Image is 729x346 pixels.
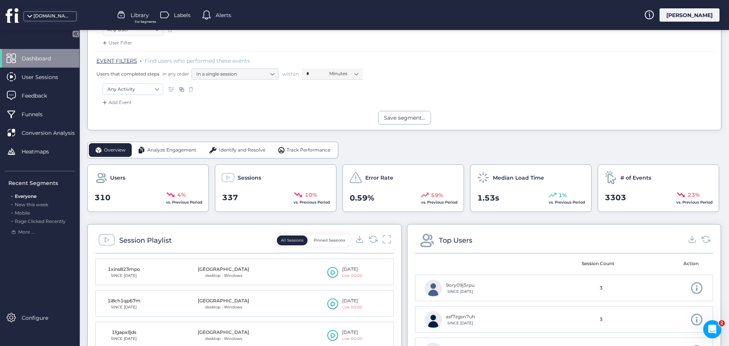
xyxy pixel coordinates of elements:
span: More ... [18,229,35,236]
span: 3 [600,284,603,292]
span: vs. Previous Period [166,200,202,205]
nz-select-item: In a single session [196,68,274,80]
div: SINCE [DATE] [105,336,143,342]
div: Recent Segments [8,179,75,187]
div: [DATE] [342,266,362,273]
span: 23% [688,191,700,199]
span: vs. Previous Period [421,200,458,205]
span: Library [131,11,149,19]
mat-header-cell: Action [634,253,708,275]
nz-select-item: Any Activity [107,84,158,95]
span: . [140,56,142,63]
span: . [11,209,13,216]
span: . [11,192,13,199]
div: desktop · Windows [198,336,249,342]
span: Funnels [22,110,54,118]
div: SINCE [DATE] [105,304,143,310]
span: Identify and Resolve [219,147,265,154]
div: desktop · Windows [198,273,249,279]
span: 310 [95,192,110,204]
div: asf7zgsn7uh [446,313,475,321]
span: Labels [174,11,191,19]
nz-select-item: Minutes [329,68,358,79]
span: Heatmaps [22,147,60,156]
div: [DATE] [342,297,362,305]
span: in any order [161,71,189,77]
span: 0.59% [350,192,374,204]
span: EVENT FILTERS [96,57,137,64]
div: 1xins823mpo [105,266,143,273]
span: Median Load Time [493,174,544,182]
div: [GEOGRAPHIC_DATA] [198,329,249,336]
span: 2 [719,320,725,326]
div: Save segment... [384,114,425,122]
mat-header-cell: Session Count [561,253,634,275]
div: Live 00:00 [342,336,362,342]
span: Error Rate [365,174,393,182]
div: SINCE [DATE] [446,320,475,326]
button: Pinned Sessions [309,235,349,245]
iframe: Intercom live chat [703,320,721,338]
span: New this week [15,202,48,207]
div: Session Playlist [119,235,172,246]
button: All Sessions [277,235,308,245]
span: . [11,217,13,224]
span: Everyone [15,193,36,199]
span: Users [110,174,125,182]
div: 1i8ch1qp67m [105,297,143,305]
span: Dashboard [22,54,62,63]
div: [GEOGRAPHIC_DATA] [198,266,249,273]
div: Live 00:00 [342,273,362,279]
span: vs. Previous Period [676,200,713,205]
span: Track Performance [287,147,330,154]
span: # of Events [620,174,651,182]
div: [GEOGRAPHIC_DATA] [198,297,249,305]
div: Live 00:00 [342,304,362,310]
span: Find users who performed these events [145,57,250,64]
span: Alerts [216,11,231,19]
div: Top Users [439,235,472,246]
div: [DATE] [342,329,362,336]
div: [PERSON_NAME] [660,8,720,22]
span: Rage Clicked Recently [15,218,66,224]
div: Add Event [101,99,132,106]
div: SINCE [DATE] [446,289,475,295]
span: vs. Previous Period [549,200,585,205]
div: [DOMAIN_NAME] [33,13,71,20]
span: 4% [177,191,186,199]
span: Feedback [22,92,58,100]
span: 3303 [605,192,626,204]
span: 59% [431,191,443,199]
span: Configure [22,314,60,322]
span: 1.53s [477,192,499,204]
span: . [11,200,13,207]
div: SINCE [DATE] [105,273,143,279]
span: Sessions [238,174,261,182]
div: 9ory09j5rpu [446,282,475,289]
span: 337 [222,192,238,204]
span: Analyze Engagement [147,147,196,154]
span: Conversion Analysis [22,129,86,137]
span: Users that completed steps [96,71,159,77]
div: 1fgapxlljds [105,329,143,336]
span: within [282,70,299,78]
span: User Sessions [22,73,69,81]
span: Mobile [15,210,30,216]
span: For Segments [135,19,156,24]
span: 3 [600,316,603,323]
div: desktop · Windows [198,304,249,310]
span: 10% [305,191,317,199]
span: vs. Previous Period [293,200,330,205]
div: User Filter [101,39,132,47]
span: Overview [104,147,126,154]
span: 1% [559,191,567,199]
